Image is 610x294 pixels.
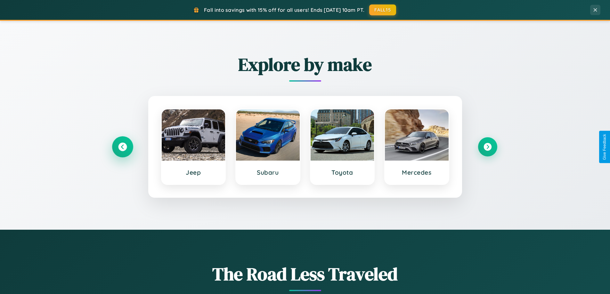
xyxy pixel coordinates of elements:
span: Fall into savings with 15% off for all users! Ends [DATE] 10am PT. [204,7,364,13]
h3: Subaru [242,169,293,176]
h3: Mercedes [391,169,442,176]
h3: Jeep [168,169,219,176]
button: FALL15 [369,4,396,15]
h3: Toyota [317,169,368,176]
h1: The Road Less Traveled [113,262,497,286]
h2: Explore by make [113,52,497,77]
div: Give Feedback [602,134,607,160]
